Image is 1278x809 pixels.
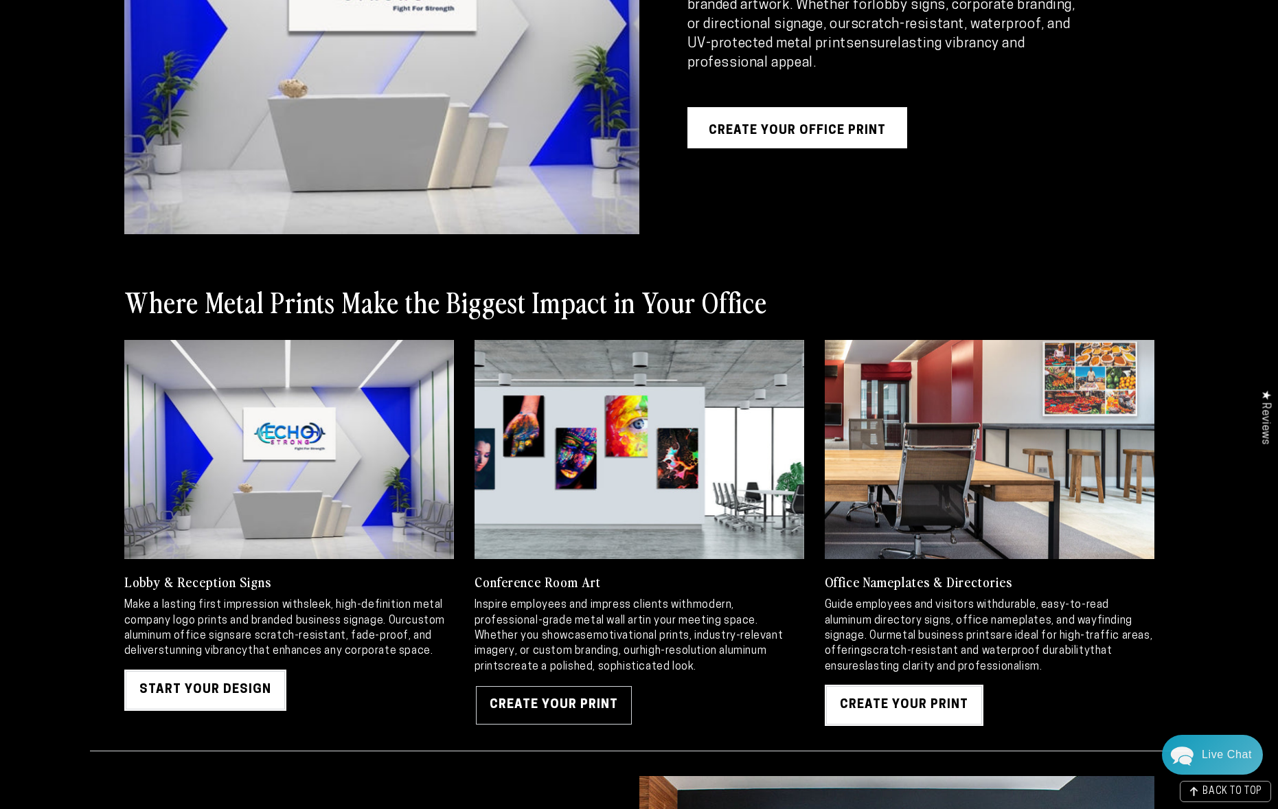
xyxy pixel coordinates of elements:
a: Create Your Office Print [687,107,907,148]
strong: metal business prints [887,630,996,641]
strong: scratch-resistant and waterproof durability [867,646,1090,657]
h2: Where Metal Prints Make the Biggest Impact in Your Office [124,284,767,319]
strong: high-resolution aluminum prints [475,646,767,672]
p: Make a lasting first impression with . Our are scratch-resistant, fade-proof, and deliver that en... [124,597,454,659]
div: Click to open Judge.me floating reviews tab [1252,379,1278,455]
strong: sleek, high-definition metal company logo prints and branded business signage [124,600,443,626]
div: Chat widget toggle [1162,735,1263,775]
h3: Lobby & Reception Signs [124,573,454,591]
span: BACK TO TOP [1202,787,1262,797]
a: Start Your Design [124,670,286,711]
h3: Office Nameplates & Directories [825,573,1154,591]
p: Inspire employees and impress clients with in your meeting space. Whether you showcase , our crea... [475,597,804,674]
div: Contact Us Directly [1202,735,1252,775]
strong: scratch-resistant, waterproof, and UV-protected metal prints [687,18,1071,51]
strong: durable, easy-to-read aluminum directory signs, office nameplates, and wayfinding signage [825,600,1132,641]
p: Guide employees and visitors with . Our are ideal for high-traffic areas, offering that ensures . [825,597,1154,674]
strong: stunning vibrancy [159,646,248,657]
h3: Conference Room Art [475,573,804,591]
strong: modern, professional-grade metal wall art [475,600,734,626]
a: Create Your Print [475,685,633,726]
strong: motivational prints, industry-relevant imagery, or custom branding [475,630,784,657]
strong: lasting clarity and professionalism [865,661,1040,672]
a: Create Your Print [825,685,983,726]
